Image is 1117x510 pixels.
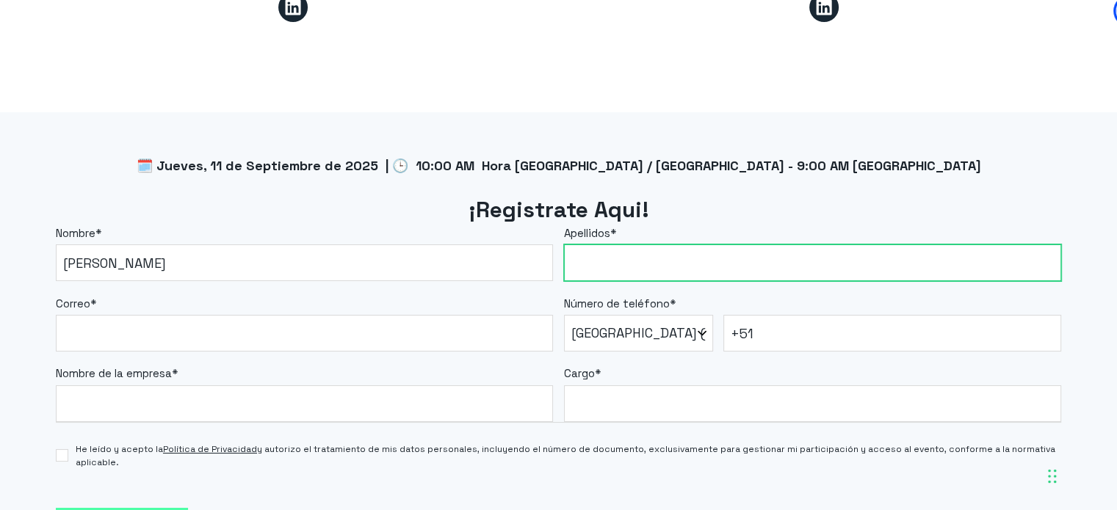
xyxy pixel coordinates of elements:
[853,323,1117,510] div: Widget de chat
[56,226,95,240] span: Nombre
[564,366,595,380] span: Cargo
[56,449,68,462] input: He leído y acepto laPolítica de Privacidady autorizo el tratamiento de mis datos personales, incl...
[76,442,1061,469] span: He leído y acepto la y autorizo el tratamiento de mis datos personales, incluyendo el número de d...
[56,296,90,310] span: Correo
[163,443,257,455] a: Política de Privacidad
[136,157,980,174] span: 🗓️ Jueves, 11 de Septiembre de 2025 | 🕒 10:00 AM Hora [GEOGRAPHIC_DATA] / [GEOGRAPHIC_DATA] - 9:0...
[1048,454,1057,498] div: Arrastrar
[853,323,1117,510] iframe: Chat Widget
[56,366,172,380] span: Nombre de la empresa
[56,195,1061,225] h2: ¡Registrate Aqui!
[564,226,610,240] span: Apellidos
[564,296,670,310] span: Número de teléfono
